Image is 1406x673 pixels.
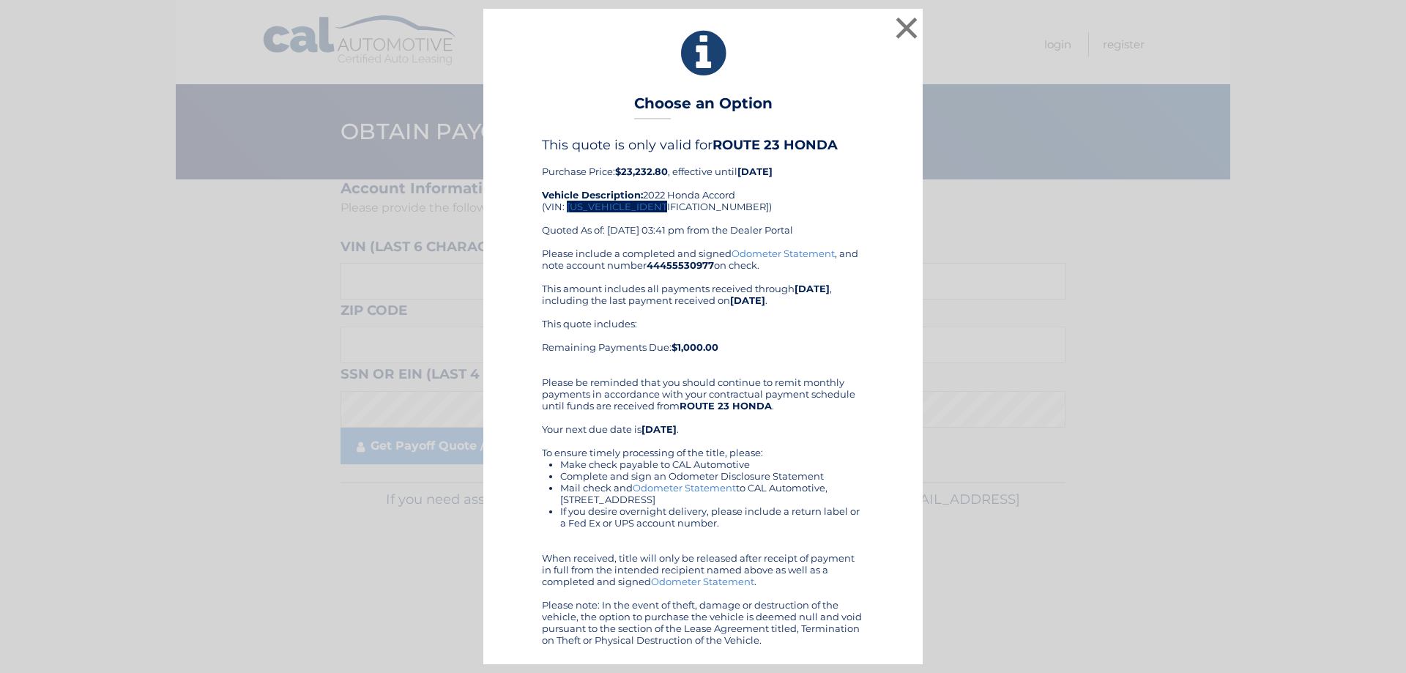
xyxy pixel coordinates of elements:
[542,189,643,201] strong: Vehicle Description:
[732,248,835,259] a: Odometer Statement
[730,294,765,306] b: [DATE]
[560,458,864,470] li: Make check payable to CAL Automotive
[892,13,921,42] button: ×
[737,166,773,177] b: [DATE]
[560,482,864,505] li: Mail check and to CAL Automotive, [STREET_ADDRESS]
[633,482,736,494] a: Odometer Statement
[795,283,830,294] b: [DATE]
[560,505,864,529] li: If you desire overnight delivery, please include a return label or a Fed Ex or UPS account number.
[641,423,677,435] b: [DATE]
[560,470,864,482] li: Complete and sign an Odometer Disclosure Statement
[615,166,668,177] b: $23,232.80
[680,400,772,412] b: ROUTE 23 HONDA
[542,248,864,646] div: Please include a completed and signed , and note account number on check. This amount includes al...
[647,259,714,271] b: 44455530977
[672,341,718,353] b: $1,000.00
[542,318,864,365] div: This quote includes: Remaining Payments Due:
[542,137,864,153] h4: This quote is only valid for
[634,94,773,120] h3: Choose an Option
[713,137,838,153] b: ROUTE 23 HONDA
[542,137,864,247] div: Purchase Price: , effective until 2022 Honda Accord (VIN: [US_VEHICLE_IDENTIFICATION_NUMBER]) Quo...
[651,576,754,587] a: Odometer Statement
